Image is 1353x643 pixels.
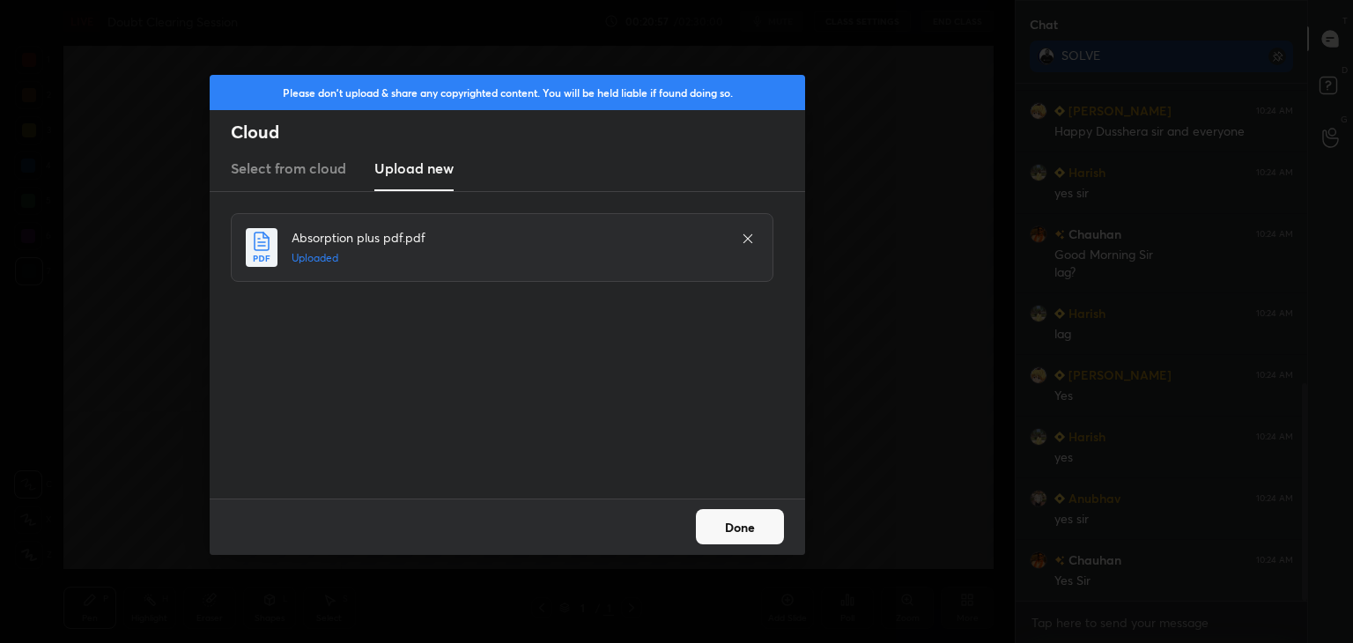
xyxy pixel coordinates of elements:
button: Done [696,509,784,544]
div: Please don't upload & share any copyrighted content. You will be held liable if found doing so. [210,75,805,110]
h2: Cloud [231,121,805,144]
h4: Absorption plus pdf.pdf [292,228,723,247]
h5: Uploaded [292,250,723,266]
h3: Upload new [374,158,454,179]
